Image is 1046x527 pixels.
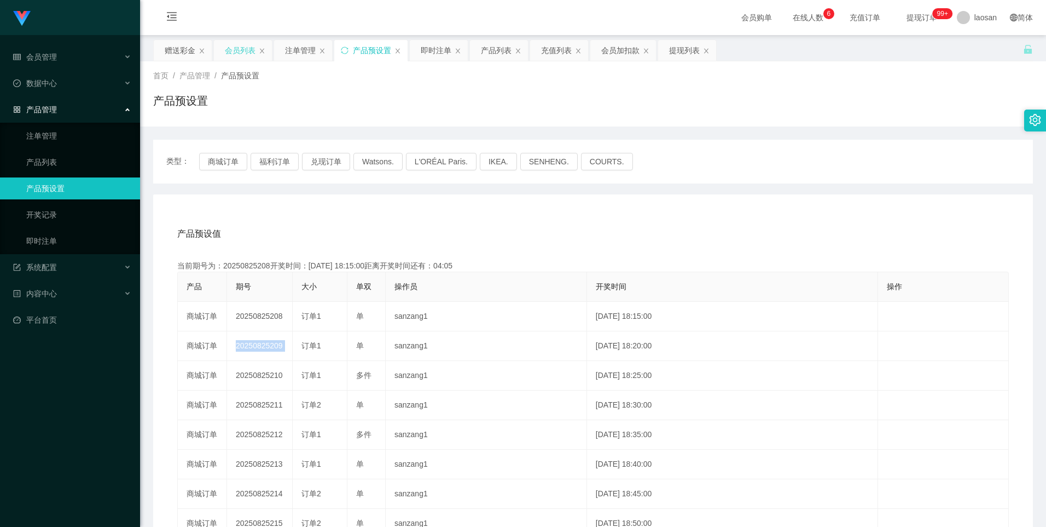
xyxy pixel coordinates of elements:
span: 内容中心 [13,289,57,298]
td: 商城订单 [178,302,227,331]
td: sanzang1 [386,302,587,331]
button: 商城订单 [199,153,247,170]
span: 多件 [356,371,371,380]
td: 商城订单 [178,420,227,450]
button: L'ORÉAL Paris. [406,153,476,170]
a: 图标: dashboard平台首页 [13,309,131,331]
div: 注单管理 [285,40,316,61]
h1: 产品预设置 [153,93,208,109]
td: 20250825214 [227,479,293,509]
div: 当前期号为：20250825208开奖时间：[DATE] 18:15:00距离开奖时间还有：04:05 [177,260,1009,272]
span: 数据中心 [13,79,57,88]
td: sanzang1 [386,420,587,450]
div: 提现列表 [669,40,700,61]
td: 20250825212 [227,420,293,450]
span: 订单2 [301,489,321,498]
span: 系统配置 [13,263,57,272]
td: 商城订单 [178,450,227,479]
i: 图标: check-circle-o [13,79,21,87]
p: 6 [827,8,830,19]
span: 单 [356,341,364,350]
span: 会员管理 [13,53,57,61]
i: 图标: close [515,48,521,54]
td: 20250825213 [227,450,293,479]
i: 图标: appstore-o [13,106,21,113]
span: 单双 [356,282,371,291]
span: 期号 [236,282,251,291]
button: Watsons. [353,153,403,170]
span: 提现订单 [901,14,943,21]
button: 福利订单 [251,153,299,170]
a: 产品预设置 [26,177,131,199]
button: SENHENG. [520,153,578,170]
td: [DATE] 18:35:00 [587,420,878,450]
td: 商城订单 [178,391,227,420]
td: 20250825208 [227,302,293,331]
td: [DATE] 18:20:00 [587,331,878,361]
td: 20250825211 [227,391,293,420]
button: IKEA. [480,153,517,170]
span: 订单1 [301,430,321,439]
td: [DATE] 18:30:00 [587,391,878,420]
a: 注单管理 [26,125,131,147]
span: 多件 [356,430,371,439]
td: sanzang1 [386,450,587,479]
span: 首页 [153,71,168,80]
div: 即时注单 [421,40,451,61]
td: sanzang1 [386,479,587,509]
span: 类型： [166,153,199,170]
span: 在线人数 [787,14,829,21]
span: 产品预设值 [177,227,221,240]
a: 产品列表 [26,151,131,173]
div: 会员加扣款 [601,40,640,61]
div: 赠送彩金 [165,40,195,61]
span: 单 [356,489,364,498]
td: [DATE] 18:15:00 [587,302,878,331]
span: 单 [356,460,364,468]
span: 订单1 [301,341,321,350]
td: sanzang1 [386,361,587,391]
img: logo.9652507e.png [13,11,31,26]
td: [DATE] 18:45:00 [587,479,878,509]
td: 商城订单 [178,479,227,509]
span: 产品预设置 [221,71,259,80]
i: 图标: close [394,48,401,54]
span: 产品 [187,282,202,291]
span: 产品管理 [13,105,57,114]
button: COURTS. [581,153,633,170]
div: 会员列表 [225,40,255,61]
td: [DATE] 18:25:00 [587,361,878,391]
span: 开奖时间 [596,282,626,291]
span: 大小 [301,282,317,291]
button: 兑现订单 [302,153,350,170]
span: 订单1 [301,312,321,320]
span: 产品管理 [179,71,210,80]
div: 产品列表 [481,40,512,61]
i: 图标: sync [341,47,348,54]
span: 订单1 [301,460,321,468]
td: sanzang1 [386,391,587,420]
td: sanzang1 [386,331,587,361]
td: 20250825210 [227,361,293,391]
i: 图标: close [643,48,649,54]
span: 充值订单 [844,14,886,21]
td: 商城订单 [178,331,227,361]
span: 订单1 [301,371,321,380]
i: 图标: close [199,48,205,54]
i: 图标: close [259,48,265,54]
a: 即时注单 [26,230,131,252]
a: 开奖记录 [26,204,131,226]
td: [DATE] 18:40:00 [587,450,878,479]
span: 单 [356,400,364,409]
td: 20250825209 [227,331,293,361]
div: 产品预设置 [353,40,391,61]
i: 图标: unlock [1023,44,1033,54]
i: 图标: close [455,48,461,54]
sup: 960 [933,8,952,19]
i: 图标: table [13,53,21,61]
i: 图标: menu-fold [153,1,190,36]
span: / [214,71,217,80]
i: 图标: close [703,48,710,54]
span: 操作员 [394,282,417,291]
div: 充值列表 [541,40,572,61]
